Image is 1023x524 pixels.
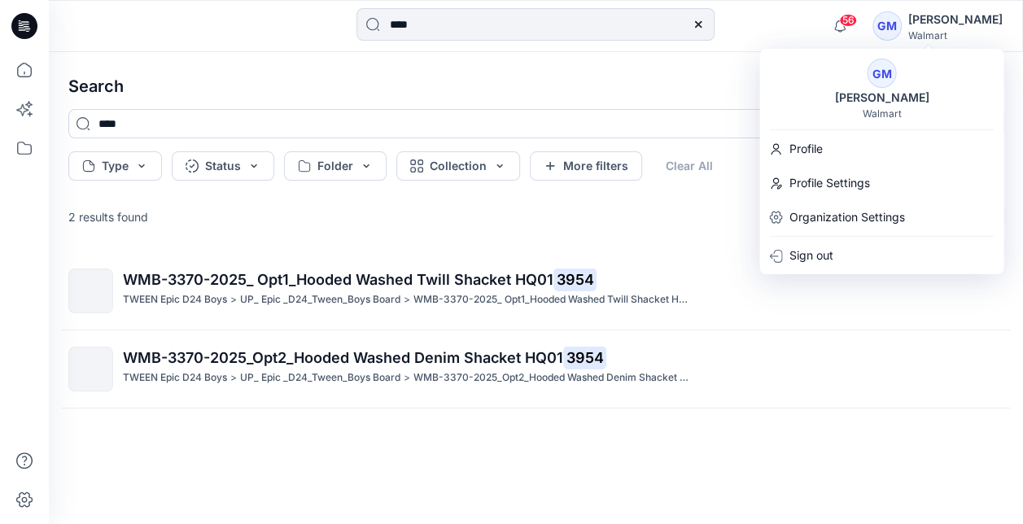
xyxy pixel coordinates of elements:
[759,202,1003,233] a: Organization Settings
[59,337,1013,401] a: WMB-3370-2025_Opt2_Hooded Washed Denim Shacket HQ013954TWEEN Epic D24 Boys>UP_ Epic _D24_Tween_Bo...
[123,271,553,288] span: WMB-3370-2025_ Opt1_Hooded Washed Twill Shacket HQ01
[530,151,642,181] button: More filters
[59,259,1013,323] a: WMB-3370-2025_ Opt1_Hooded Washed Twill Shacket HQ013954TWEEN Epic D24 Boys>UP_ Epic _D24_Tween_B...
[563,346,606,369] mark: 3954
[123,291,227,308] p: TWEEN Epic D24 Boys
[789,133,822,164] p: Profile
[553,268,597,290] mark: 3954
[789,240,833,271] p: Sign out
[68,151,162,181] button: Type
[284,151,387,181] button: Folder
[404,291,410,308] p: >
[404,369,410,386] p: >
[230,369,237,386] p: >
[839,14,857,27] span: 56
[240,369,400,386] p: UP_ Epic _D24_Tween_Boys Board
[172,151,274,181] button: Status
[123,369,227,386] p: TWEEN Epic D24 Boys
[396,151,520,181] button: Collection
[789,168,869,199] p: Profile Settings
[230,291,237,308] p: >
[240,291,400,308] p: UP_ Epic _D24_Tween_Boys Board
[908,29,1003,41] div: Walmart
[867,59,896,88] div: GM
[68,208,148,225] p: 2 results found
[55,63,1016,109] h4: Search
[123,349,563,366] span: WMB-3370-2025_Opt2_Hooded Washed Denim Shacket HQ01
[908,10,1003,29] div: [PERSON_NAME]
[413,369,693,386] p: WMB-3370-2025_Opt2_Hooded Washed Denim Shacket HQ013954
[789,202,904,233] p: Organization Settings
[759,133,1003,164] a: Profile
[862,107,901,120] div: Walmart
[872,11,902,41] div: GM
[413,291,693,308] p: WMB-3370-2025_ Opt1_Hooded Washed Twill Shacket HQ013954
[759,168,1003,199] a: Profile Settings
[824,88,938,107] div: [PERSON_NAME]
